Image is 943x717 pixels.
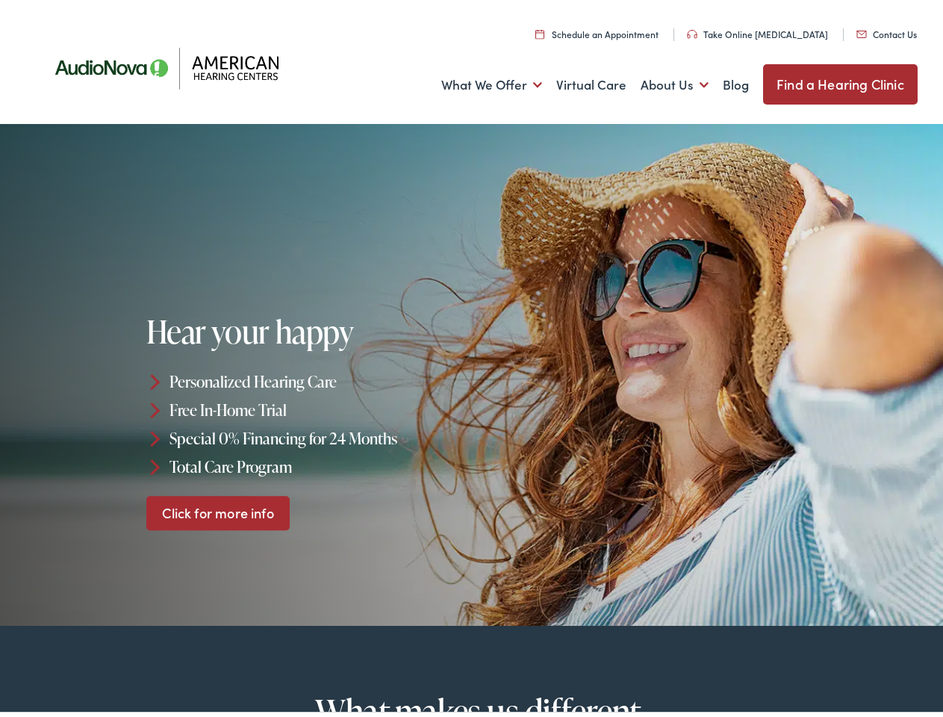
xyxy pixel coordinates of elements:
[146,363,476,391] li: Personalized Hearing Care
[146,420,476,448] li: Special 0% Financing for 24 Months
[535,25,544,34] img: utility icon
[146,391,476,420] li: Free In-Home Trial
[856,23,917,36] a: Contact Us
[441,53,542,108] a: What We Offer
[146,491,290,527] a: Click for more info
[687,25,697,34] img: utility icon
[535,23,659,36] a: Schedule an Appointment
[641,53,709,108] a: About Us
[763,60,918,100] a: Find a Hearing Clinic
[723,53,749,108] a: Blog
[146,448,476,477] li: Total Care Program
[146,310,476,344] h1: Hear your happy
[856,26,867,34] img: utility icon
[687,23,828,36] a: Take Online [MEDICAL_DATA]
[556,53,626,108] a: Virtual Care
